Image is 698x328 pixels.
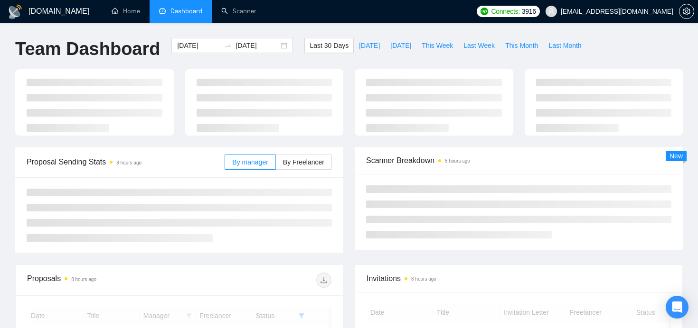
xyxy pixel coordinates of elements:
span: Scanner Breakdown [366,155,671,166]
span: This Week [422,40,453,51]
img: upwork-logo.png [481,8,488,15]
button: Last Week [458,38,500,53]
span: swap-right [224,42,232,49]
div: Open Intercom Messenger [666,296,689,319]
span: This Month [505,40,538,51]
span: Invitations [367,273,671,284]
button: Last 30 Days [304,38,354,53]
span: Dashboard [170,7,202,15]
span: By manager [232,158,268,166]
a: setting [679,8,694,15]
span: New [670,152,683,160]
button: [DATE] [354,38,385,53]
input: End date [236,40,279,51]
span: [DATE] [390,40,411,51]
div: Proposals [27,273,179,288]
span: Last Month [548,40,581,51]
span: 3916 [522,6,536,17]
span: Last 30 Days [310,40,349,51]
a: searchScanner [221,7,256,15]
span: [DATE] [359,40,380,51]
button: [DATE] [385,38,416,53]
span: Proposal Sending Stats [27,156,225,168]
time: 8 hours ago [71,277,96,282]
h1: Team Dashboard [15,38,160,60]
span: Last Week [463,40,495,51]
span: Connects: [491,6,519,17]
span: By Freelancer [283,158,324,166]
a: homeHome [112,7,140,15]
button: Last Month [543,38,586,53]
button: setting [679,4,694,19]
time: 8 hours ago [116,160,141,165]
img: logo [8,4,23,19]
span: dashboard [159,8,166,14]
time: 8 hours ago [411,276,436,282]
span: setting [679,8,694,15]
span: user [548,8,555,15]
input: Start date [177,40,220,51]
time: 8 hours ago [445,158,470,164]
span: to [224,42,232,49]
button: This Week [416,38,458,53]
button: This Month [500,38,543,53]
